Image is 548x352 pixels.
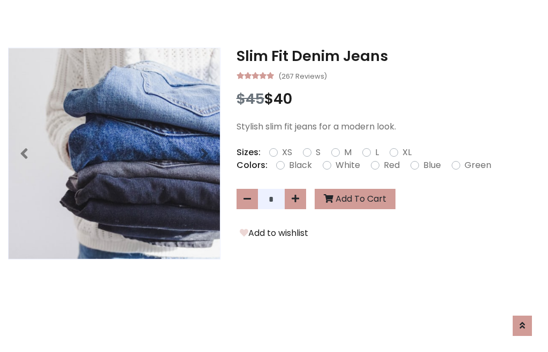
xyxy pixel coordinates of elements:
button: Add to wishlist [237,226,311,240]
small: (267 Reviews) [278,69,327,82]
p: Stylish slim fit jeans for a modern look. [237,120,540,133]
label: S [316,146,321,159]
label: XL [402,146,412,159]
img: Image [9,48,220,259]
h3: $ [237,90,540,108]
p: Colors: [237,159,268,172]
label: White [336,159,360,172]
label: Blue [423,159,441,172]
h3: Slim Fit Denim Jeans [237,48,540,65]
label: M [344,146,352,159]
p: Sizes: [237,146,261,159]
span: 40 [273,89,292,109]
label: Green [465,159,491,172]
button: Add To Cart [315,189,395,209]
label: XS [282,146,292,159]
label: Red [384,159,400,172]
span: $45 [237,89,264,109]
label: L [375,146,379,159]
label: Black [289,159,312,172]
